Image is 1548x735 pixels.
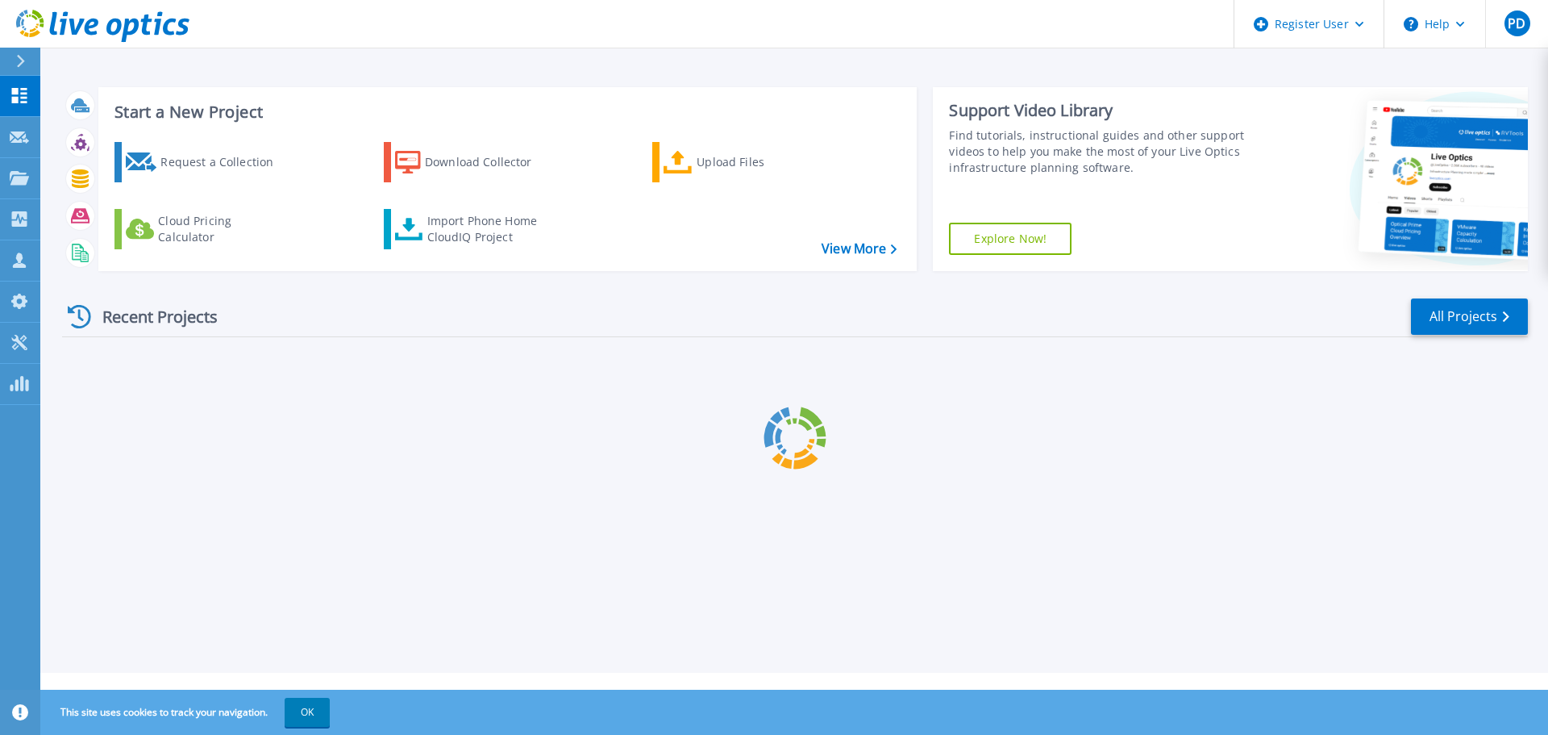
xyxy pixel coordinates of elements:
[949,100,1252,121] div: Support Video Library
[114,209,294,249] a: Cloud Pricing Calculator
[114,142,294,182] a: Request a Collection
[44,698,330,727] span: This site uses cookies to track your navigation.
[160,146,289,178] div: Request a Collection
[822,241,897,257] a: View More
[285,698,330,727] button: OK
[114,103,897,121] h3: Start a New Project
[949,127,1252,176] div: Find tutorials, instructional guides and other support videos to help you make the most of your L...
[425,146,554,178] div: Download Collector
[158,213,287,245] div: Cloud Pricing Calculator
[62,297,239,336] div: Recent Projects
[384,142,564,182] a: Download Collector
[697,146,826,178] div: Upload Files
[1411,299,1528,335] a: All Projects
[1508,17,1525,30] span: PD
[652,142,832,182] a: Upload Files
[949,223,1072,255] a: Explore Now!
[427,213,553,245] div: Import Phone Home CloudIQ Project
